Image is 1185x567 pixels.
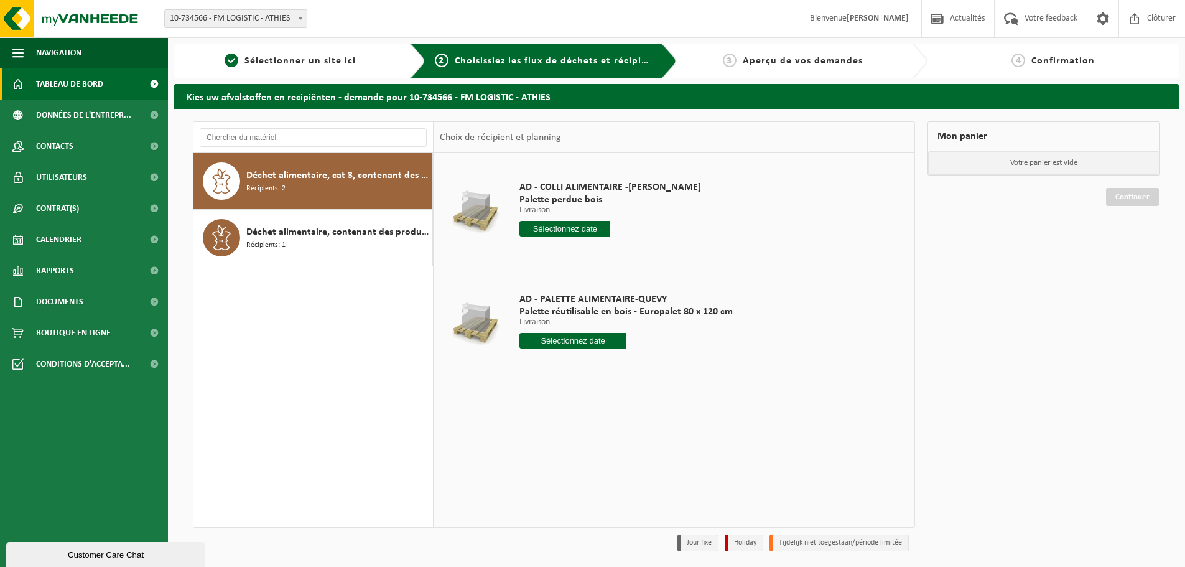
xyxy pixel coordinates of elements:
[928,151,1159,175] p: Votre panier est vide
[36,286,83,317] span: Documents
[519,333,626,349] input: Sélectionnez date
[246,240,286,251] span: Récipients: 1
[36,37,81,68] span: Navigation
[36,68,103,100] span: Tableau de bord
[435,54,448,67] span: 2
[244,56,356,66] span: Sélectionner un site ici
[200,128,427,147] input: Chercher du matériel
[1106,188,1159,206] a: Continuer
[743,56,863,66] span: Aperçu de vos demandes
[519,293,733,306] span: AD - PALETTE ALIMENTAIRE-QUEVY
[1011,54,1025,67] span: 4
[165,10,307,27] span: 10-734566 - FM LOGISTIC - ATHIES
[677,535,718,551] li: Jour fixe
[725,535,763,551] li: Holiday
[193,210,433,266] button: Déchet alimentaire, contenant des produits d'origine animale, emballage verre, cat 3 Récipients: 1
[6,540,208,567] iframe: chat widget
[225,54,238,67] span: 1
[519,318,733,327] p: Livraison
[174,84,1179,108] h2: Kies uw afvalstoffen en recipiënten - demande pour 10-734566 - FM LOGISTIC - ATHIES
[769,535,909,551] li: Tijdelijk niet toegestaan/période limitée
[434,122,567,153] div: Choix de récipient et planning
[723,54,737,67] span: 3
[927,121,1160,151] div: Mon panier
[1031,56,1095,66] span: Confirmation
[36,317,111,349] span: Boutique en ligne
[246,183,286,195] span: Récipients: 2
[36,255,74,286] span: Rapports
[519,194,701,206] span: Palette perdue bois
[847,14,909,23] strong: [PERSON_NAME]
[180,54,401,68] a: 1Sélectionner un site ici
[36,100,131,131] span: Données de l'entrepr...
[193,153,433,210] button: Déchet alimentaire, cat 3, contenant des produits d'origine animale, emballage synthétique Récipi...
[164,9,307,28] span: 10-734566 - FM LOGISTIC - ATHIES
[36,193,79,224] span: Contrat(s)
[246,168,429,183] span: Déchet alimentaire, cat 3, contenant des produits d'origine animale, emballage synthétique
[519,306,733,318] span: Palette réutilisable en bois - Europalet 80 x 120 cm
[455,56,662,66] span: Choisissiez les flux de déchets et récipients
[36,224,81,255] span: Calendrier
[519,206,701,215] p: Livraison
[36,349,130,380] span: Conditions d'accepta...
[519,181,701,194] span: AD - COLLI ALIMENTAIRE -[PERSON_NAME]
[36,162,87,193] span: Utilisateurs
[246,225,429,240] span: Déchet alimentaire, contenant des produits d'origine animale, emballage verre, cat 3
[519,221,610,237] input: Sélectionnez date
[36,131,73,162] span: Contacts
